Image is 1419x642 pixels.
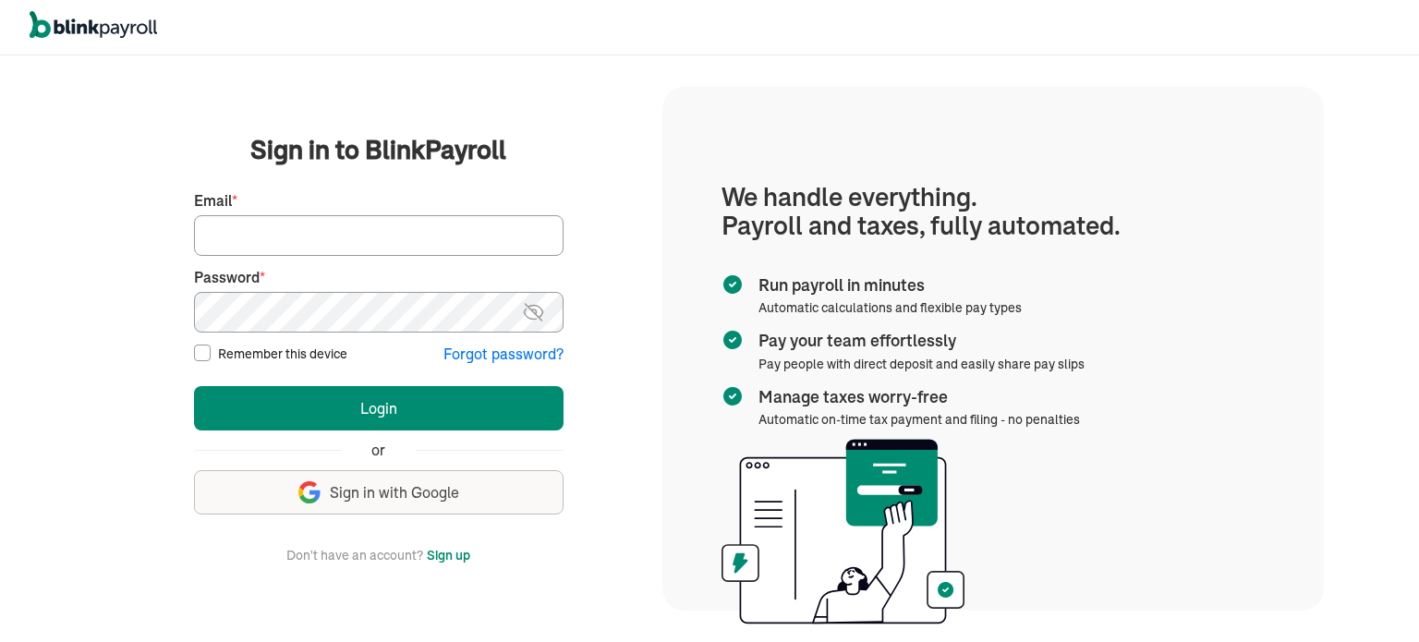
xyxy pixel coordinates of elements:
img: illustration [722,439,964,624]
h1: We handle everything. Payroll and taxes, fully automated. [722,183,1265,240]
span: Sign in with Google [330,482,459,503]
span: or [371,440,385,461]
img: eye [522,301,545,323]
span: Don't have an account? [286,544,423,566]
input: Your email address [194,215,564,256]
img: google [298,481,321,503]
button: Login [194,386,564,430]
img: checkmark [722,385,744,407]
span: Automatic calculations and flexible pay types [758,299,1022,316]
button: Forgot password? [443,344,564,365]
label: Remember this device [218,345,347,363]
span: Automatic on-time tax payment and filing - no penalties [758,411,1080,428]
img: logo [30,11,157,39]
button: Sign in with Google [194,470,564,515]
img: checkmark [722,329,744,351]
span: Manage taxes worry-free [758,385,1073,409]
span: Pay your team effortlessly [758,329,1077,353]
label: Password [194,267,564,288]
label: Email [194,190,564,212]
button: Sign up [427,544,470,566]
span: Sign in to BlinkPayroll [250,131,506,168]
img: checkmark [722,273,744,296]
span: Pay people with direct deposit and easily share pay slips [758,356,1085,372]
span: Run payroll in minutes [758,273,1014,297]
